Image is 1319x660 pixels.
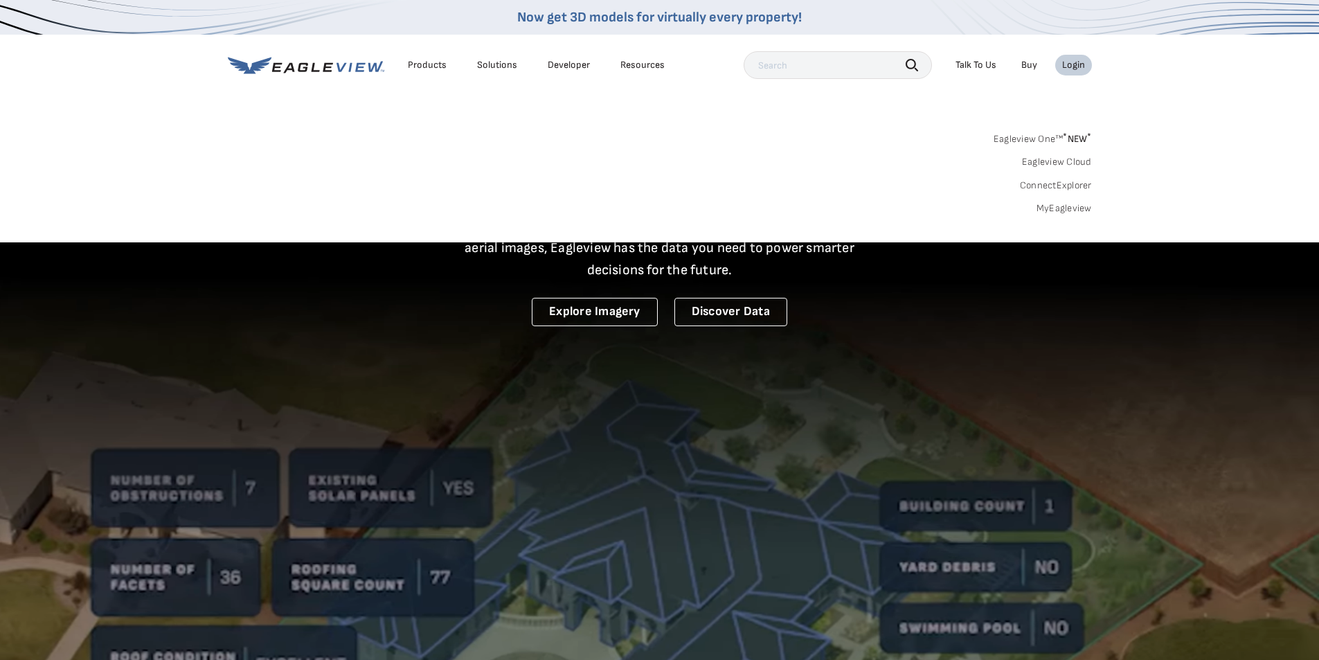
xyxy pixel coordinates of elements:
div: Products [408,59,447,71]
div: Resources [620,59,665,71]
span: NEW [1063,133,1091,145]
div: Talk To Us [955,59,996,71]
a: Discover Data [674,298,787,326]
a: Now get 3D models for virtually every property! [517,9,802,26]
a: Eagleview Cloud [1022,156,1092,168]
a: MyEagleview [1037,202,1092,215]
a: ConnectExplorer [1020,179,1092,192]
a: Developer [548,59,590,71]
div: Login [1062,59,1085,71]
div: Solutions [477,59,517,71]
p: A new era starts here. Built on more than 3.5 billion high-resolution aerial images, Eagleview ha... [448,215,872,281]
a: Buy [1021,59,1037,71]
a: Explore Imagery [532,298,658,326]
input: Search [744,51,932,79]
a: Eagleview One™*NEW* [994,129,1092,145]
